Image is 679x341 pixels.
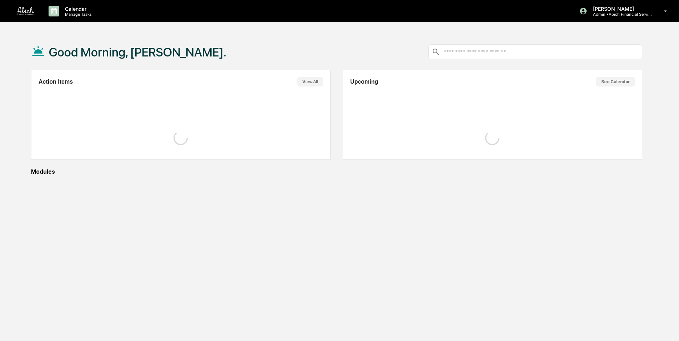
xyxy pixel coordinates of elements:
[49,45,226,59] h1: Good Morning, [PERSON_NAME].
[350,79,378,85] h2: Upcoming
[59,6,95,12] p: Calendar
[31,168,642,175] div: Modules
[596,77,635,87] button: See Calendar
[587,6,654,12] p: [PERSON_NAME]
[39,79,73,85] h2: Action Items
[59,12,95,17] p: Manage Tasks
[17,7,34,15] img: logo
[297,77,323,87] button: View All
[587,12,654,17] p: Admin • Abich Financial Services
